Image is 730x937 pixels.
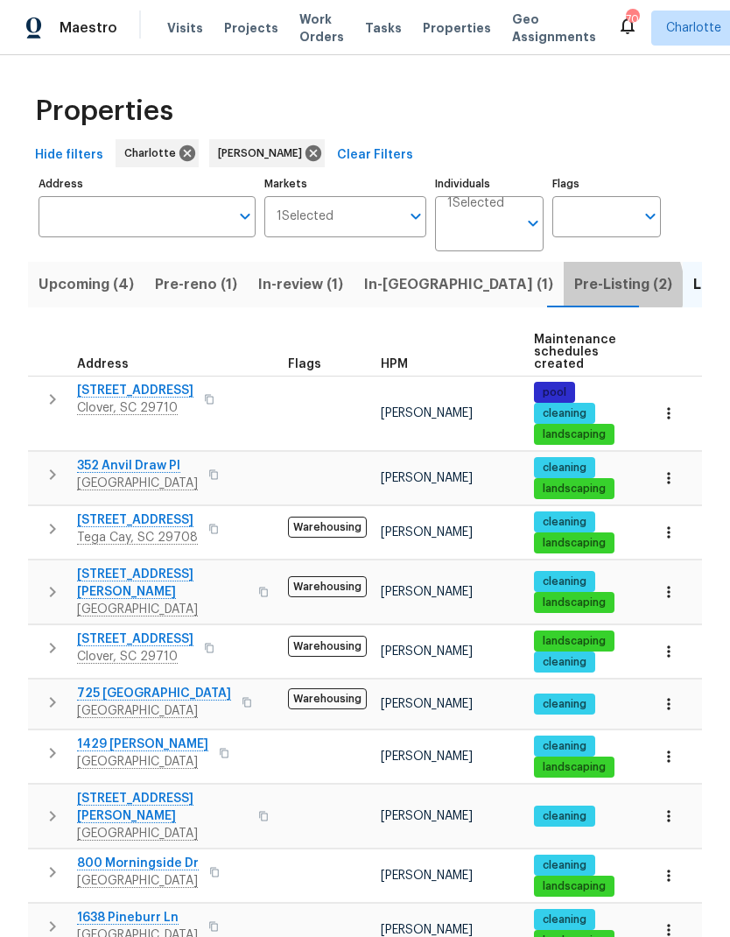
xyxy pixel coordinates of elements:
[536,515,593,530] span: cleaning
[536,912,593,927] span: cleaning
[381,645,473,658] span: [PERSON_NAME]
[224,19,278,37] span: Projects
[288,636,367,657] span: Warehousing
[666,19,721,37] span: Charlotte
[39,179,256,189] label: Address
[534,334,616,370] span: Maintenance schedules created
[381,750,473,763] span: [PERSON_NAME]
[60,19,117,37] span: Maestro
[381,698,473,710] span: [PERSON_NAME]
[218,144,309,162] span: [PERSON_NAME]
[536,760,613,775] span: landscaping
[574,272,672,297] span: Pre-Listing (2)
[536,739,593,754] span: cleaning
[381,407,473,419] span: [PERSON_NAME]
[521,211,545,236] button: Open
[404,204,428,229] button: Open
[536,858,593,873] span: cleaning
[638,204,663,229] button: Open
[167,19,203,37] span: Visits
[512,11,596,46] span: Geo Assignments
[209,139,325,167] div: [PERSON_NAME]
[233,204,257,229] button: Open
[364,272,553,297] span: In-[GEOGRAPHIC_DATA] (1)
[626,11,638,28] div: 70
[277,209,333,224] span: 1 Selected
[299,11,344,46] span: Work Orders
[536,595,613,610] span: landscaping
[258,272,343,297] span: In-review (1)
[381,870,473,882] span: [PERSON_NAME]
[288,358,321,370] span: Flags
[155,272,237,297] span: Pre-reno (1)
[288,517,367,538] span: Warehousing
[124,144,183,162] span: Charlotte
[381,924,473,936] span: [PERSON_NAME]
[39,272,134,297] span: Upcoming (4)
[381,526,473,539] span: [PERSON_NAME]
[536,809,593,824] span: cleaning
[536,634,613,649] span: landscaping
[536,879,613,894] span: landscaping
[337,144,413,166] span: Clear Filters
[552,179,661,189] label: Flags
[536,427,613,442] span: landscaping
[116,139,199,167] div: Charlotte
[365,22,402,34] span: Tasks
[423,19,491,37] span: Properties
[536,482,613,497] span: landscaping
[381,810,473,822] span: [PERSON_NAME]
[536,697,593,712] span: cleaning
[28,139,110,172] button: Hide filters
[35,102,173,120] span: Properties
[381,586,473,598] span: [PERSON_NAME]
[435,179,544,189] label: Individuals
[288,576,367,597] span: Warehousing
[447,196,504,211] span: 1 Selected
[330,139,420,172] button: Clear Filters
[288,688,367,709] span: Warehousing
[536,574,593,589] span: cleaning
[77,358,129,370] span: Address
[536,406,593,421] span: cleaning
[381,472,473,484] span: [PERSON_NAME]
[536,536,613,551] span: landscaping
[536,385,573,400] span: pool
[35,144,103,166] span: Hide filters
[536,655,593,670] span: cleaning
[381,358,408,370] span: HPM
[264,179,427,189] label: Markets
[536,461,593,476] span: cleaning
